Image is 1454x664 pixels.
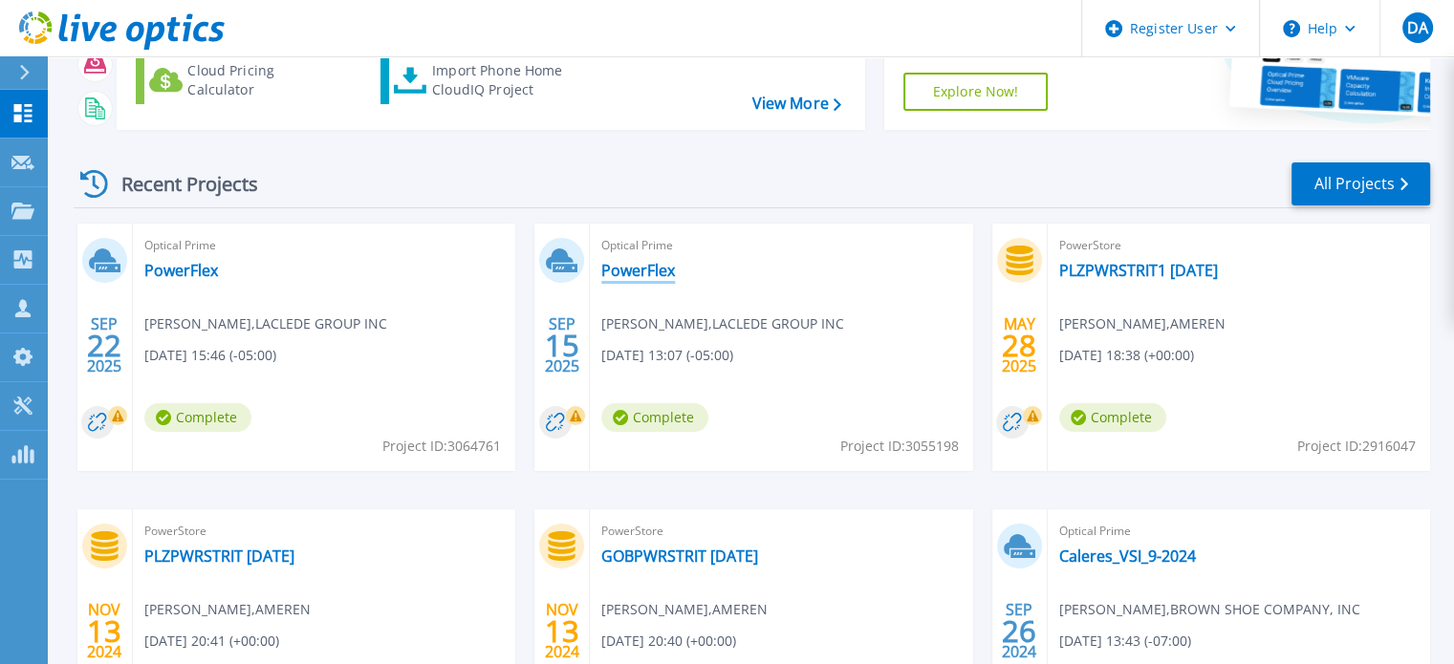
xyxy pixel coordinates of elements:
span: PowerStore [144,521,504,542]
div: SEP 2025 [86,311,122,380]
span: [PERSON_NAME] , LACLEDE GROUP INC [144,313,387,334]
span: Project ID: 3064761 [382,436,501,457]
a: PowerFlex [601,261,675,280]
span: Optical Prime [1059,521,1419,542]
a: Cloud Pricing Calculator [136,56,349,104]
span: [DATE] 13:07 (-05:00) [601,345,733,366]
span: 13 [87,623,121,639]
span: [PERSON_NAME] , AMEREN [601,599,768,620]
span: Complete [601,403,708,432]
a: PLZPWRSTRIT1 [DATE] [1059,261,1218,280]
span: Optical Prime [144,235,504,256]
div: Recent Projects [74,161,284,207]
span: [DATE] 18:38 (+00:00) [1059,345,1194,366]
span: Project ID: 2916047 [1297,436,1416,457]
span: [PERSON_NAME] , AMEREN [144,599,311,620]
a: Explore Now! [903,73,1049,111]
div: Cloud Pricing Calculator [187,61,340,99]
a: View More [751,95,840,113]
span: 22 [87,337,121,353]
span: Project ID: 3055198 [840,436,959,457]
span: [DATE] 15:46 (-05:00) [144,345,276,366]
span: PowerStore [601,521,961,542]
a: All Projects [1291,162,1430,205]
span: 28 [1002,337,1036,353]
span: 15 [545,337,579,353]
span: [PERSON_NAME] , LACLEDE GROUP INC [601,313,844,334]
span: [PERSON_NAME] , AMEREN [1059,313,1226,334]
span: [PERSON_NAME] , BROWN SHOE COMPANY, INC [1059,599,1360,620]
div: SEP 2025 [544,311,580,380]
div: MAY 2025 [1001,311,1037,380]
span: PowerStore [1059,235,1419,256]
a: PowerFlex [144,261,218,280]
span: DA [1406,20,1427,35]
span: [DATE] 13:43 (-07:00) [1059,631,1191,652]
a: GOBPWRSTRIT [DATE] [601,546,758,566]
span: Complete [144,403,251,432]
span: 26 [1002,623,1036,639]
span: [DATE] 20:40 (+00:00) [601,631,736,652]
a: Caleres_VSI_9-2024 [1059,546,1196,566]
span: Complete [1059,403,1166,432]
span: [DATE] 20:41 (+00:00) [144,631,279,652]
span: 13 [545,623,579,639]
span: Optical Prime [601,235,961,256]
div: Import Phone Home CloudIQ Project [432,61,581,99]
a: PLZPWRSTRIT [DATE] [144,546,294,566]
